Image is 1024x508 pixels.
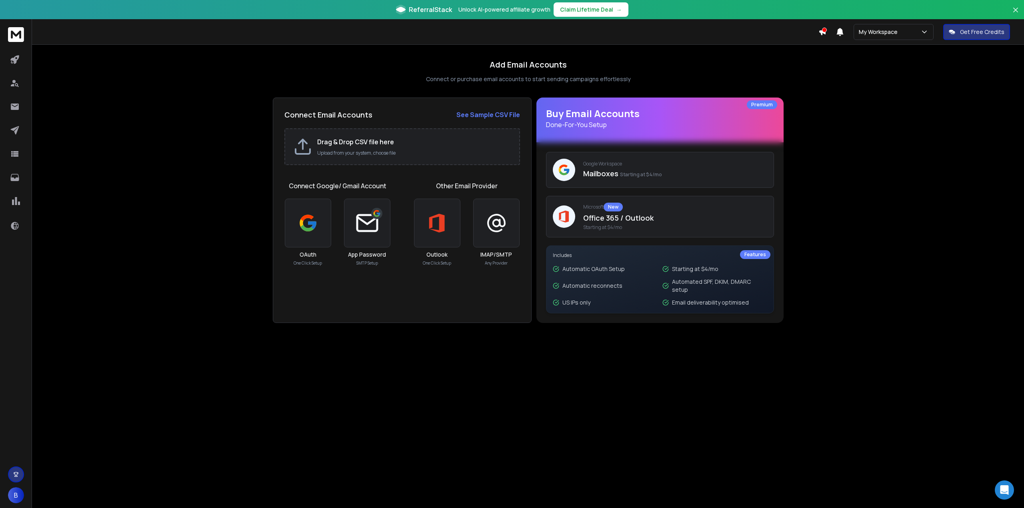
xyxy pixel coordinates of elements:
button: B [8,487,24,503]
p: Get Free Credits [960,28,1004,36]
p: US IPs only [562,299,590,307]
div: New [604,203,623,211]
p: My Workspace [859,28,901,36]
h2: Drag & Drop CSV file here [317,137,511,147]
p: Office 365 / Outlook [583,212,767,223]
button: Close banner [1010,5,1021,24]
p: Microsoft [583,203,767,211]
strong: See Sample CSV File [456,110,520,119]
p: One Click Setup [294,260,322,266]
p: Mailboxes [583,168,767,179]
a: See Sample CSV File [456,110,520,120]
p: One Click Setup [423,260,451,266]
h3: IMAP/SMTP [480,251,512,259]
p: Unlock AI-powered affiliate growth [458,6,550,14]
p: Any Provider [485,260,508,266]
p: Automated SPF, DKIM, DMARC setup [672,278,767,294]
span: ReferralStack [409,5,452,14]
span: Starting at $4/mo [583,224,767,231]
button: Get Free Credits [943,24,1010,40]
span: → [616,6,622,14]
p: Connect or purchase email accounts to start sending campaigns effortlessly [426,75,630,83]
div: Open Intercom Messenger [995,480,1014,500]
p: Automatic reconnects [562,282,622,290]
p: Starting at $4/mo [672,265,718,273]
div: Features [740,250,770,259]
h1: Other Email Provider [436,181,498,191]
h3: OAuth [300,251,316,259]
span: Starting at $4/mo [620,171,662,178]
p: SMTP Setup [356,260,378,266]
button: Claim Lifetime Deal→ [554,2,628,17]
h1: Add Email Accounts [490,59,567,70]
p: Email deliverability optimised [672,299,749,307]
p: Includes [553,252,767,259]
p: Google Workspace [583,161,767,167]
p: Done-For-You Setup [546,120,774,129]
h2: Connect Email Accounts [284,109,372,120]
h3: App Password [348,251,386,259]
h1: Connect Google/ Gmail Account [289,181,386,191]
p: Automatic OAuth Setup [562,265,625,273]
h1: Buy Email Accounts [546,107,774,129]
p: Upload from your system, choose file [317,150,511,156]
h3: Outlook [426,251,448,259]
div: Premium [747,100,777,109]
